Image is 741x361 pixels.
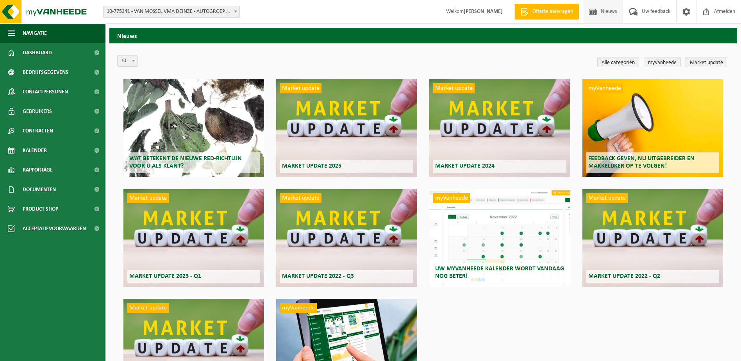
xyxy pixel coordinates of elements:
a: Market update Market update 2025 [276,79,417,177]
span: Feedback geven, nu uitgebreider en makkelijker op te volgen! [588,155,695,169]
span: Market update [586,193,628,203]
a: Market update Market update 2022 - Q3 [276,189,417,287]
strong: [PERSON_NAME] [464,9,503,14]
span: Market update 2024 [435,163,495,169]
a: Market update [686,57,727,67]
span: 10-775341 - VAN MOSSEL VMA DEINZE - AUTOGROEP SERVAYGE - DEINZE [104,6,239,17]
span: Contracten [23,121,53,141]
a: Market update Market update 2022 - Q2 [582,189,723,287]
span: myVanheede [280,303,317,313]
span: Product Shop [23,199,58,219]
a: myVanheede Uw myVanheede kalender wordt vandaag nog beter! [429,189,570,287]
span: Market update 2025 [282,163,341,169]
span: myVanheede [433,193,470,203]
a: myVanheede [644,57,681,67]
a: Alle categoriën [597,57,639,67]
span: Market update [127,193,169,203]
span: Documenten [23,180,56,199]
span: Market update 2022 - Q2 [588,273,660,279]
span: Navigatie [23,23,47,43]
span: 10-775341 - VAN MOSSEL VMA DEINZE - AUTOGROEP SERVAYGE - DEINZE [103,6,240,18]
span: Rapportage [23,160,53,180]
h2: Nieuws [109,28,737,43]
span: myVanheede [586,83,623,93]
span: Market update [433,83,475,93]
span: Market update [280,83,321,93]
span: 10 [117,55,138,67]
span: Gebruikers [23,102,52,121]
span: Dashboard [23,43,52,63]
a: Offerte aanvragen [514,4,579,20]
span: Wat betekent de nieuwe RED-richtlijn voor u als klant? [129,155,242,169]
span: Market update 2022 - Q3 [282,273,354,279]
span: 10 [118,55,137,66]
span: Acceptatievoorwaarden [23,219,86,238]
a: Market update Market update 2023 - Q1 [123,189,264,287]
span: Market update [280,193,321,203]
span: Bedrijfsgegevens [23,63,68,82]
a: Wat betekent de nieuwe RED-richtlijn voor u als klant? [123,79,264,177]
span: Offerte aanvragen [530,8,575,16]
span: Kalender [23,141,47,160]
a: Market update Market update 2024 [429,79,570,177]
a: myVanheede Feedback geven, nu uitgebreider en makkelijker op te volgen! [582,79,723,177]
span: Contactpersonen [23,82,68,102]
span: Market update [127,303,169,313]
span: Uw myVanheede kalender wordt vandaag nog beter! [435,266,564,279]
span: Market update 2023 - Q1 [129,273,201,279]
